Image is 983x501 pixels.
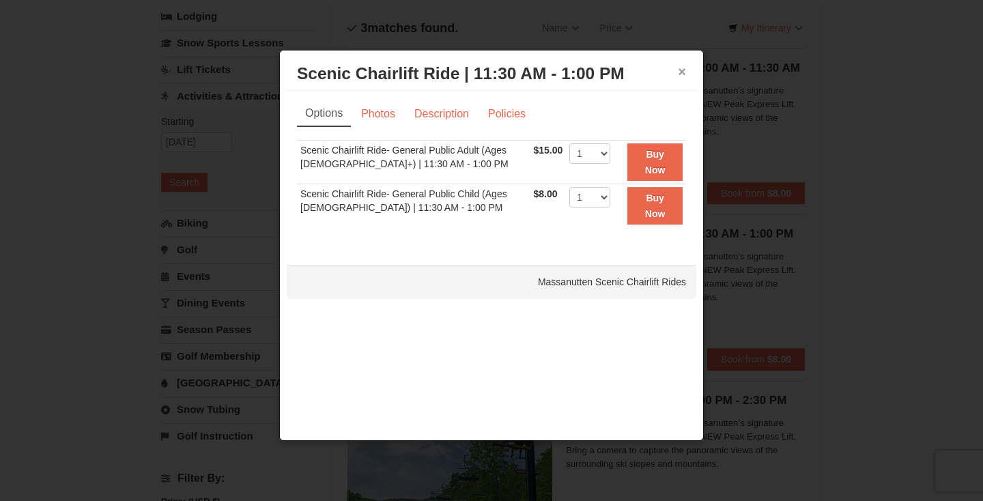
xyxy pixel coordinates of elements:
a: Photos [352,101,404,127]
strong: Buy Now [645,149,666,175]
span: $15.00 [533,145,562,156]
h3: Scenic Chairlift Ride | 11:30 AM - 1:00 PM [297,63,686,84]
button: Buy Now [627,143,683,181]
strong: Buy Now [645,192,666,218]
td: Scenic Chairlift Ride- General Public Adult (Ages [DEMOGRAPHIC_DATA]+) | 11:30 AM - 1:00 PM [297,141,530,184]
button: × [678,65,686,78]
a: Description [405,101,478,127]
span: $8.00 [533,188,557,199]
a: Options [297,101,351,127]
a: Policies [479,101,535,127]
td: Scenic Chairlift Ride- General Public Child (Ages [DEMOGRAPHIC_DATA]) | 11:30 AM - 1:00 PM [297,184,530,227]
button: Buy Now [627,187,683,225]
div: Massanutten Scenic Chairlift Rides [287,265,696,299]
